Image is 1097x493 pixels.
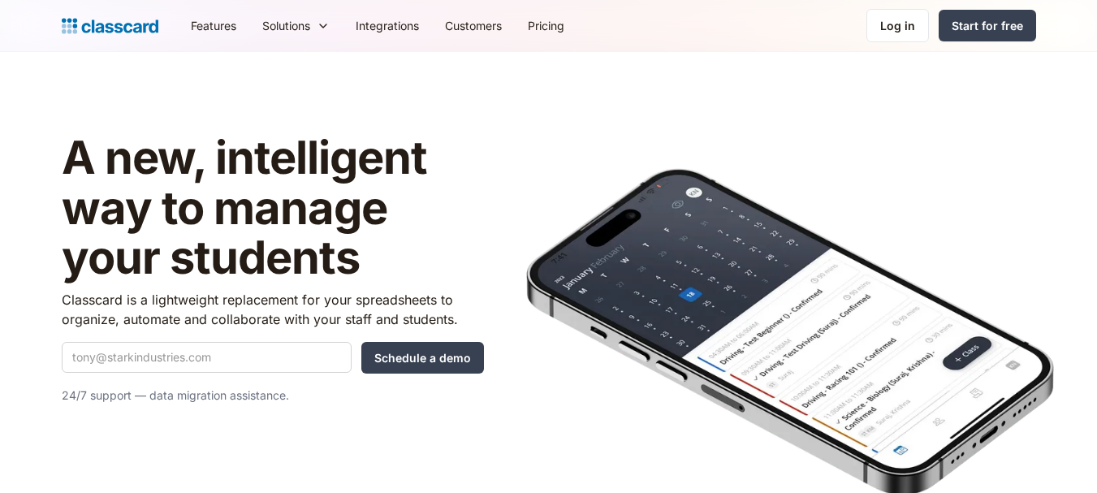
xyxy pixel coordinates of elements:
[62,342,352,373] input: tony@starkindustries.com
[880,17,915,34] div: Log in
[343,7,432,44] a: Integrations
[178,7,249,44] a: Features
[432,7,515,44] a: Customers
[866,9,929,42] a: Log in
[249,7,343,44] div: Solutions
[62,342,484,374] form: Quick Demo Form
[62,290,484,329] p: Classcard is a lightweight replacement for your spreadsheets to organize, automate and collaborat...
[62,15,158,37] a: home
[262,17,310,34] div: Solutions
[361,342,484,374] input: Schedule a demo
[515,7,577,44] a: Pricing
[62,386,484,405] p: 24/7 support — data migration assistance.
[952,17,1023,34] div: Start for free
[939,10,1036,41] a: Start for free
[62,133,484,283] h1: A new, intelligent way to manage your students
